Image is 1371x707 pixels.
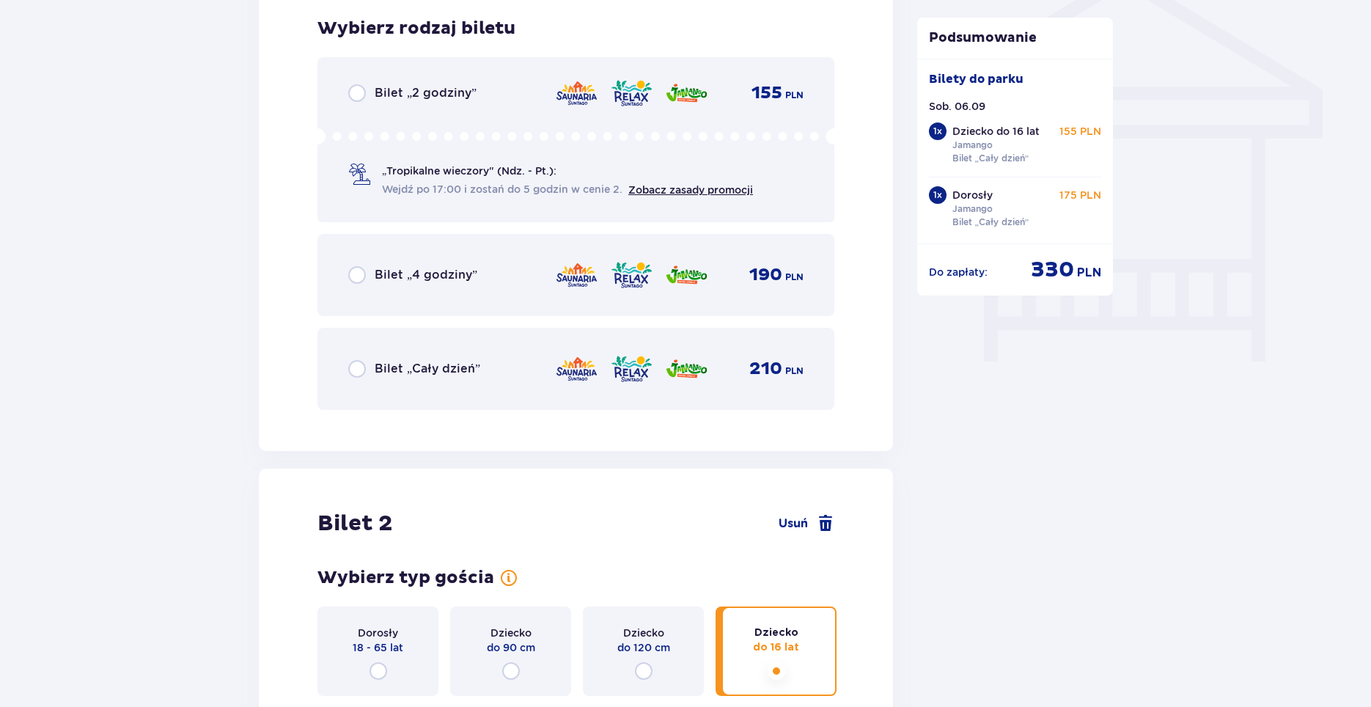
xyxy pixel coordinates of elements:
p: Dziecko do 16 lat [952,124,1040,139]
img: zone logo [555,260,598,290]
img: zone logo [555,78,598,109]
p: Bilet „2 godziny” [375,85,477,101]
p: Bilety do parku [929,71,1023,87]
p: Dorosły [358,626,398,640]
p: Podsumowanie [917,29,1114,47]
p: 330 [1031,256,1074,284]
p: „Tropikalne wieczory" (Ndz. - Pt.): [382,164,556,178]
p: 190 [749,264,782,286]
p: Bilet 2 [317,510,392,538]
p: Bilet „Cały dzień” [952,152,1029,165]
img: zone logo [665,78,708,109]
p: 210 [749,358,782,380]
p: PLN [785,89,804,102]
p: 175 PLN [1059,188,1101,202]
p: Dziecko [754,626,798,640]
img: zone logo [665,353,708,384]
span: Usuń [779,516,808,532]
p: do 90 cm [487,640,535,655]
p: Wybierz typ gościa [317,567,494,589]
p: do 120 cm [617,640,670,655]
p: Bilet „4 godziny” [375,267,477,283]
a: Zobacz zasady promocji [628,184,753,196]
p: Jamango [952,202,993,216]
img: zone logo [610,353,653,384]
p: 155 PLN [1059,124,1101,139]
img: zone logo [555,353,598,384]
p: Jamango [952,139,993,152]
p: PLN [785,271,804,284]
a: Usuń [779,515,834,532]
p: Dziecko [490,626,532,640]
p: Do zapłaty : [929,265,988,279]
p: Wybierz rodzaj biletu [317,18,515,40]
p: PLN [785,365,804,378]
p: Bilet „Cały dzień” [952,216,1029,229]
img: zone logo [610,78,653,109]
span: Wejdź po 17:00 i zostań do 5 godzin w cenie 2. [382,182,622,197]
p: PLN [1077,265,1101,281]
p: Dorosły [952,188,993,202]
p: do 16 lat [753,640,799,655]
p: 18 - 65 lat [353,640,403,655]
p: Sob. 06.09 [929,99,985,114]
img: zone logo [665,260,708,290]
p: Dziecko [623,626,664,640]
div: 1 x [929,122,947,140]
div: 1 x [929,186,947,204]
p: 155 [751,82,782,104]
img: zone logo [610,260,653,290]
p: Bilet „Cały dzień” [375,361,480,377]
